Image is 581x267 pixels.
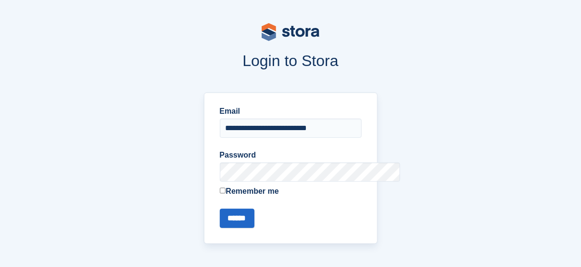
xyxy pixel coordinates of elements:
[262,23,319,41] img: stora-logo-53a41332b3708ae10de48c4981b4e9114cc0af31d8433b30ea865607fb682f29.svg
[74,52,507,69] h1: Login to Stora
[220,187,226,194] input: Remember me
[220,186,362,197] label: Remember me
[220,106,362,117] label: Email
[220,149,362,161] label: Password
